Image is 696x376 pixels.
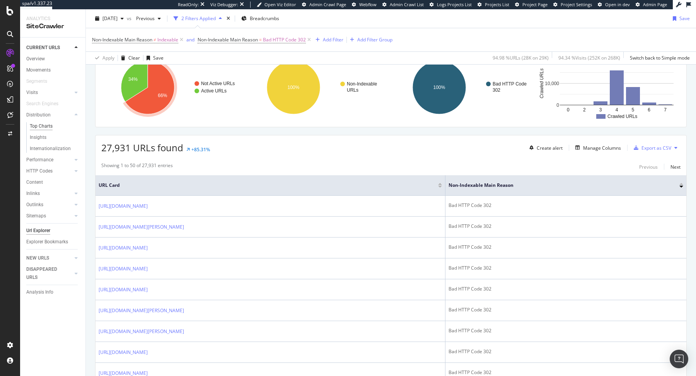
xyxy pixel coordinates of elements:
div: Manage Columns [583,145,621,151]
a: Top Charts [30,122,80,130]
div: Bad HTTP Code 302 [449,348,683,355]
div: Insights [30,133,46,142]
div: Bad HTTP Code 302 [449,369,683,376]
button: Previous [639,162,658,171]
text: Not Active URLs [201,81,235,86]
a: Admin Page [636,2,667,8]
div: Content [26,178,43,186]
div: Next [670,164,681,170]
div: Showing 1 to 50 of 27,931 entries [101,162,173,171]
button: Add Filter [312,35,343,44]
div: Movements [26,66,51,74]
div: Previous [639,164,658,170]
text: 34% [128,77,138,82]
a: Movements [26,66,80,74]
a: Admin Crawl List [382,2,424,8]
a: Outlinks [26,201,72,209]
div: NEW URLS [26,254,49,262]
div: Performance [26,156,53,164]
a: DISAPPEARED URLS [26,265,72,282]
div: SiteCrawler [26,22,79,31]
span: Bad HTTP Code 302 [263,34,306,45]
a: Logs Projects List [430,2,472,8]
button: Previous [133,12,164,25]
div: Create alert [537,145,563,151]
a: Overview [26,55,80,63]
a: Analysis Info [26,288,80,296]
div: Apply [102,55,114,61]
a: [URL][DOMAIN_NAME] [99,349,148,356]
text: 3 [599,107,602,113]
div: Bad HTTP Code 302 [449,202,683,209]
text: 0 [567,107,570,113]
div: Open Intercom Messenger [670,350,688,368]
a: Insights [30,133,80,142]
text: Crawled URLs [539,68,544,98]
span: Admin Crawl List [390,2,424,7]
text: Non-Indexable [347,81,377,87]
svg: A chart. [539,54,681,121]
span: Indexable [157,34,178,45]
text: 66% [158,93,167,98]
span: Admin Crawl Page [309,2,346,7]
text: URLs [347,87,358,93]
a: Url Explorer [26,227,80,235]
div: Switch back to Simple mode [630,55,690,61]
div: Explorer Bookmarks [26,238,68,246]
div: +85.31% [191,146,210,153]
svg: A chart. [393,54,535,121]
div: Segments [26,77,47,85]
div: Distribution [26,111,51,119]
button: Create alert [526,142,563,154]
a: Search Engines [26,100,66,108]
button: Next [670,162,681,171]
span: Breadcrumbs [250,15,279,22]
div: HTTP Codes [26,167,53,175]
a: [URL][DOMAIN_NAME][PERSON_NAME] [99,307,184,314]
a: Open Viz Editor [257,2,296,8]
a: Distribution [26,111,72,119]
div: times [225,15,232,22]
div: Viz Debugger: [210,2,238,8]
a: Explorer Bookmarks [26,238,80,246]
a: Sitemaps [26,212,72,220]
div: ReadOnly: [178,2,199,8]
a: [URL][DOMAIN_NAME] [99,244,148,252]
button: Save [670,12,690,25]
text: Bad HTTP Code [493,81,527,87]
div: Bad HTTP Code 302 [449,223,683,230]
div: Add Filter [323,36,343,43]
a: Webflow [352,2,377,8]
text: Active URLs [201,88,227,94]
div: Url Explorer [26,227,50,235]
a: Internationalization [30,145,80,153]
svg: A chart. [247,54,389,121]
text: 0 [556,103,559,108]
text: 5 [632,107,635,113]
a: Open in dev [598,2,630,8]
span: Non-Indexable Main Reason [449,182,668,189]
div: Analysis Info [26,288,53,296]
text: 2 [583,107,586,113]
span: Logs Projects List [437,2,472,7]
div: and [186,36,194,43]
span: Open in dev [605,2,630,7]
text: 6 [648,107,650,113]
text: 302 [493,87,500,93]
a: HTTP Codes [26,167,72,175]
button: Manage Columns [572,143,621,152]
div: Visits [26,89,38,97]
a: NEW URLS [26,254,72,262]
div: Outlinks [26,201,43,209]
a: Projects List [478,2,509,8]
a: Segments [26,77,55,85]
div: DISAPPEARED URLS [26,265,65,282]
a: Project Settings [553,2,592,8]
a: [URL][DOMAIN_NAME] [99,202,148,210]
span: = [259,36,262,43]
span: Open Viz Editor [264,2,296,7]
text: 7 [664,107,667,113]
text: 100% [288,85,300,90]
text: Crawled URLs [607,114,637,119]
